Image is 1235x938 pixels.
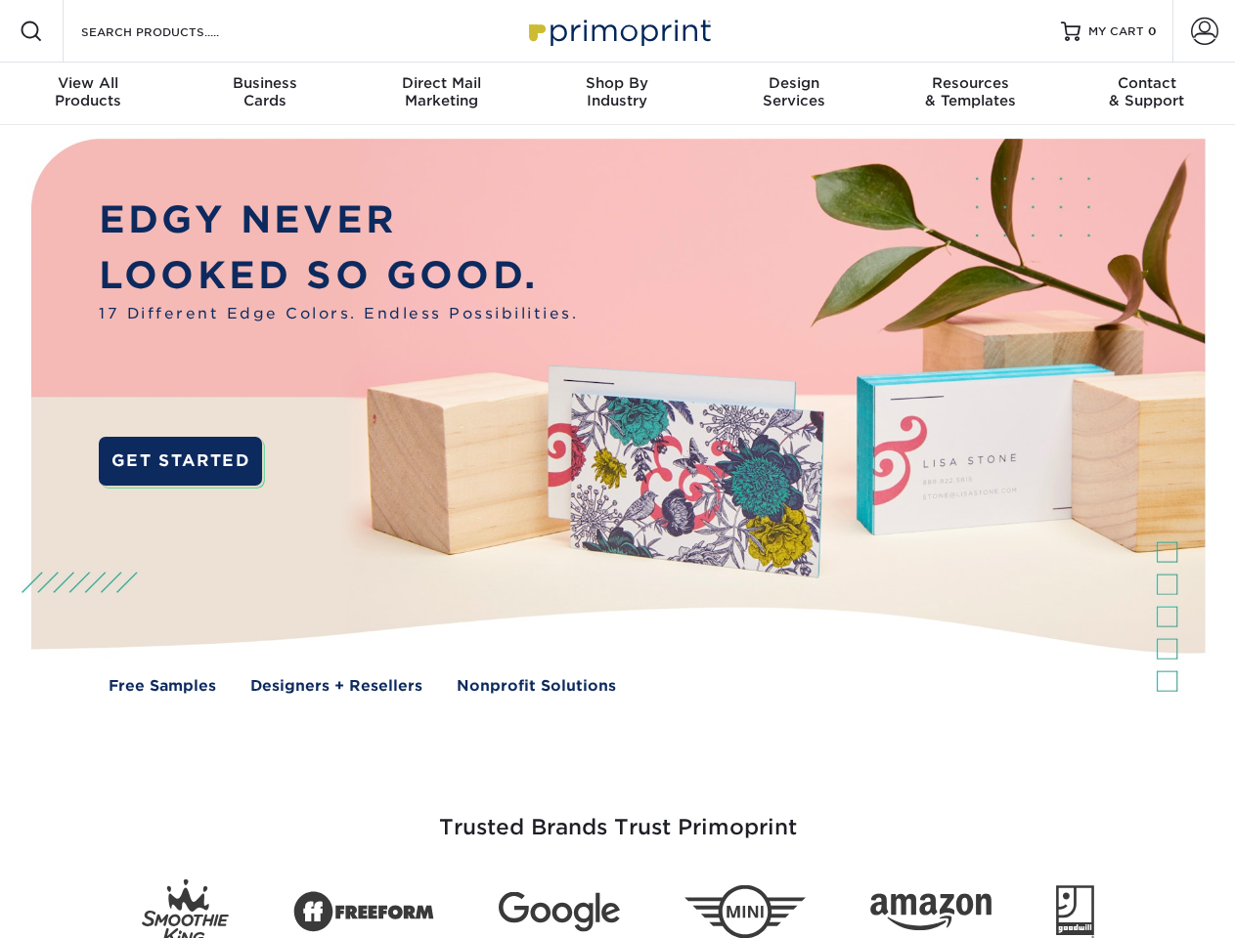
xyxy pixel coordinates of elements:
span: Contact [1059,74,1235,92]
div: Industry [529,74,705,109]
span: Shop By [529,74,705,92]
span: Direct Mail [353,74,529,92]
h3: Trusted Brands Trust Primoprint [46,768,1190,864]
img: Amazon [870,894,992,931]
div: Cards [176,74,352,109]
span: MY CART [1088,23,1144,40]
a: DesignServices [706,63,882,125]
a: Contact& Support [1059,63,1235,125]
span: 17 Different Edge Colors. Endless Possibilities. [99,303,578,325]
a: Resources& Templates [882,63,1058,125]
div: Marketing [353,74,529,109]
span: 0 [1148,24,1157,38]
div: & Support [1059,74,1235,109]
p: EDGY NEVER [99,192,578,248]
img: Goodwill [1056,885,1094,938]
input: SEARCH PRODUCTS..... [79,20,270,43]
a: Direct MailMarketing [353,63,529,125]
p: LOOKED SO GOOD. [99,248,578,304]
a: GET STARTED [99,437,262,486]
span: Resources [882,74,1058,92]
a: Shop ByIndustry [529,63,705,125]
a: Designers + Resellers [250,675,422,698]
a: BusinessCards [176,63,352,125]
img: Primoprint [520,10,716,52]
a: Nonprofit Solutions [457,675,616,698]
a: Free Samples [109,675,216,698]
span: Design [706,74,882,92]
div: & Templates [882,74,1058,109]
span: Business [176,74,352,92]
div: Services [706,74,882,109]
img: Google [499,892,620,932]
